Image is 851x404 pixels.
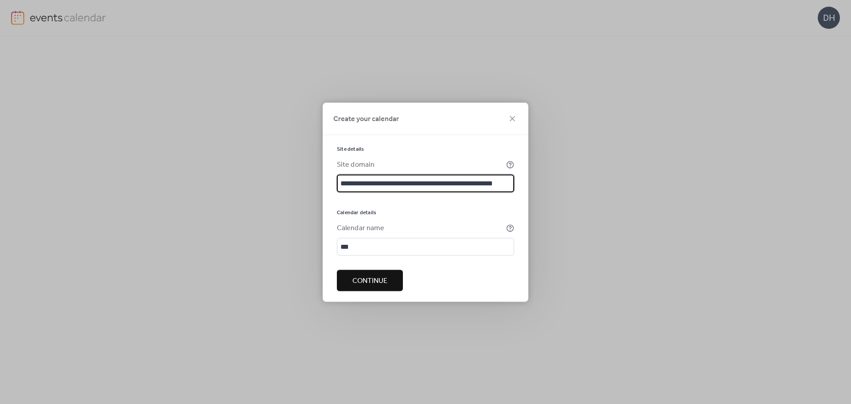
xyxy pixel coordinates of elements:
[337,223,504,233] div: Calendar name
[337,209,376,216] span: Calendar details
[333,114,399,124] span: Create your calendar
[337,159,504,170] div: Site domain
[337,145,364,153] span: Site details
[337,270,403,291] button: Continue
[352,275,387,286] span: Continue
